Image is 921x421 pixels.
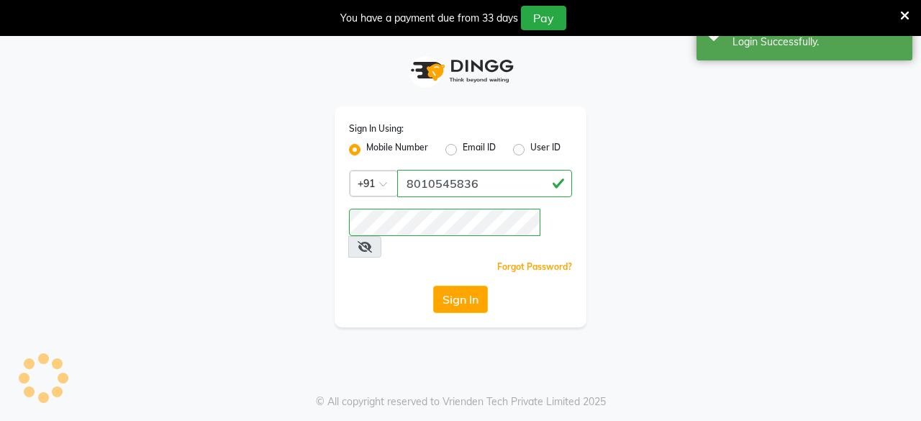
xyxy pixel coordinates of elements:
[433,286,488,313] button: Sign In
[366,141,428,158] label: Mobile Number
[349,122,404,135] label: Sign In Using:
[732,35,902,50] div: Login Successfully.
[349,209,540,236] input: Username
[403,50,518,92] img: logo1.svg
[497,261,572,272] a: Forgot Password?
[463,141,496,158] label: Email ID
[530,141,561,158] label: User ID
[397,170,572,197] input: Username
[340,11,518,26] div: You have a payment due from 33 days
[521,6,566,30] button: Pay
